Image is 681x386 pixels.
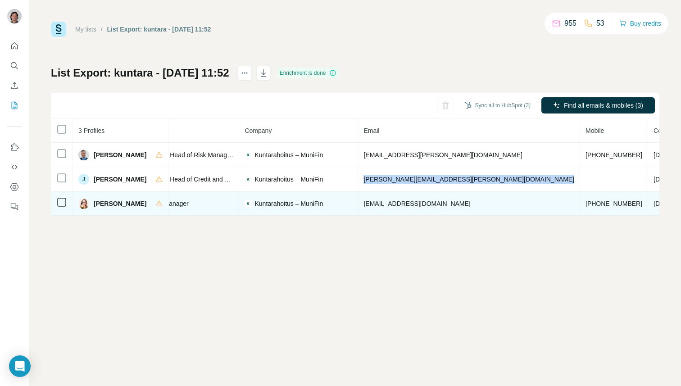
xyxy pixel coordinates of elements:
[363,127,379,134] span: Email
[245,176,252,183] img: company-logo
[237,66,252,80] button: actions
[619,17,661,30] button: Buy credits
[107,25,211,34] div: List Export: kuntara - [DATE] 11:52
[245,127,272,134] span: Company
[564,18,577,29] p: 955
[94,199,146,208] span: [PERSON_NAME]
[596,18,604,29] p: 53
[363,176,574,183] span: [PERSON_NAME][EMAIL_ADDRESS][PERSON_NAME][DOMAIN_NAME]
[7,9,22,23] img: Avatar
[78,127,104,134] span: 3 Profiles
[7,199,22,215] button: Feedback
[254,199,323,208] span: Kuntarahoitus – MuniFin
[363,151,522,159] span: [EMAIL_ADDRESS][PERSON_NAME][DOMAIN_NAME]
[78,150,89,160] img: Avatar
[586,151,642,159] span: [PHONE_NUMBER]
[126,176,252,183] span: Vice President, Head of Credit and ESG risks
[254,150,323,159] span: Kuntarahoitus – MuniFin
[254,175,323,184] span: Kuntarahoitus – MuniFin
[94,175,146,184] span: [PERSON_NAME]
[9,355,31,377] div: Open Intercom Messenger
[75,26,96,33] a: My lists
[7,58,22,74] button: Search
[126,151,245,159] span: Vice President, Head of Risk Management
[458,99,537,112] button: Sync all to HubSpot (3)
[126,200,188,207] span: Procurement Manager
[7,97,22,114] button: My lists
[7,77,22,94] button: Enrich CSV
[51,22,66,37] img: Surfe Logo
[7,139,22,155] button: Use Surfe on LinkedIn
[7,179,22,195] button: Dashboard
[101,25,103,34] li: /
[94,150,146,159] span: [PERSON_NAME]
[277,68,340,78] div: Enrichment is done
[541,97,655,114] button: Find all emails & mobiles (3)
[564,101,643,110] span: Find all emails & mobiles (3)
[7,38,22,54] button: Quick start
[586,127,604,134] span: Mobile
[363,200,470,207] span: [EMAIL_ADDRESS][DOMAIN_NAME]
[7,159,22,175] button: Use Surfe API
[51,66,229,80] h1: List Export: kuntara - [DATE] 11:52
[78,174,89,185] div: J
[245,200,252,207] img: company-logo
[78,198,89,209] img: Avatar
[586,200,642,207] span: [PHONE_NUMBER]
[245,151,252,159] img: company-logo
